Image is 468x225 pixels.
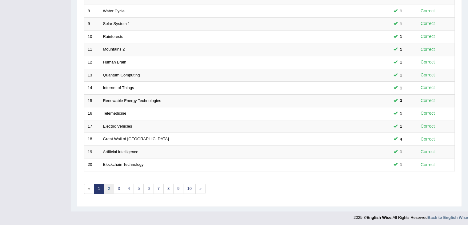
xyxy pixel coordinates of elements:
[428,215,468,220] a: Back to English Wise
[84,133,100,146] td: 18
[84,82,100,95] td: 14
[84,30,100,43] td: 10
[398,59,405,65] span: You can still take this question
[154,184,164,194] a: 7
[418,161,438,168] div: Correct
[84,56,100,69] td: 12
[103,85,134,90] a: Internet of Things
[398,85,405,91] span: You can still take this question
[398,97,405,104] span: You can still take this question
[84,43,100,56] td: 11
[398,162,405,168] span: You can still take this question
[84,18,100,31] td: 9
[418,136,438,143] div: Correct
[418,84,438,91] div: Correct
[418,7,438,14] div: Correct
[398,72,405,78] span: You can still take this question
[418,97,438,104] div: Correct
[183,184,195,194] a: 10
[418,59,438,66] div: Correct
[124,184,134,194] a: 4
[84,94,100,107] td: 15
[398,149,405,155] span: You can still take this question
[366,215,392,220] strong: English Wise.
[94,184,104,194] a: 1
[103,73,140,77] a: Quantum Computing
[103,9,125,13] a: Water Cycle
[143,184,154,194] a: 6
[418,20,438,27] div: Correct
[173,184,183,194] a: 9
[398,110,405,117] span: You can still take this question
[104,184,114,194] a: 2
[418,123,438,130] div: Correct
[418,148,438,155] div: Correct
[418,110,438,117] div: Correct
[114,184,124,194] a: 3
[418,72,438,79] div: Correct
[103,137,169,141] a: Great Wall of [GEOGRAPHIC_DATA]
[398,46,405,53] span: You can still take this question
[103,111,126,116] a: Telemedicine
[418,33,438,40] div: Correct
[84,69,100,82] td: 13
[84,5,100,18] td: 8
[398,136,405,142] span: You can still take this question
[84,120,100,133] td: 17
[84,145,100,158] td: 19
[103,162,144,167] a: Blockchain Technology
[163,184,174,194] a: 8
[103,21,130,26] a: Solar System 1
[398,33,405,40] span: You can still take this question
[398,8,405,14] span: You can still take this question
[103,149,138,154] a: Artificial Intelligence
[84,107,100,120] td: 16
[418,46,438,53] div: Correct
[103,124,132,129] a: Electric Vehicles
[103,34,123,39] a: Rainforests
[195,184,206,194] a: »
[103,60,126,64] a: Human Brain
[103,98,161,103] a: Renewable Energy Technologies
[103,47,125,51] a: Mountains 2
[354,211,468,220] div: 2025 © All Rights Reserved
[398,123,405,129] span: You can still take this question
[134,184,144,194] a: 5
[398,21,405,27] span: You can still take this question
[84,158,100,171] td: 20
[84,184,94,194] span: «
